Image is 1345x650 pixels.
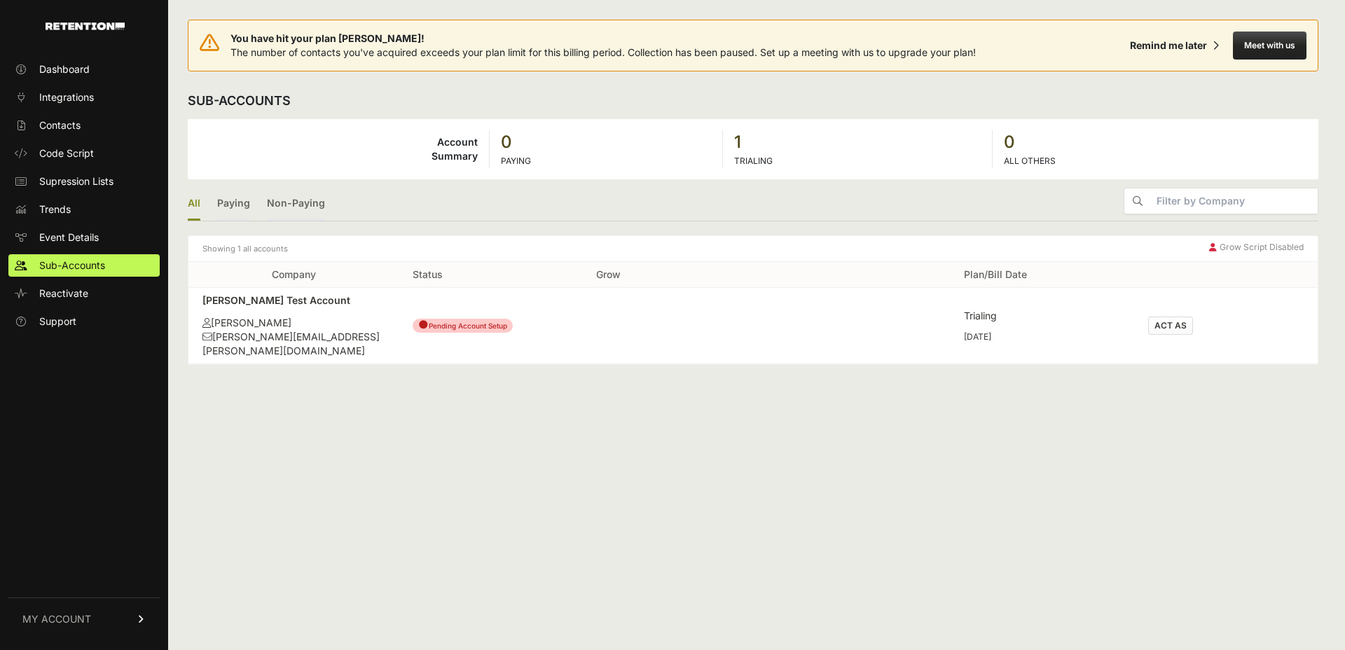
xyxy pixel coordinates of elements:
[501,131,710,153] strong: 0
[39,118,81,132] span: Contacts
[1124,33,1225,58] button: Remind me later
[39,62,90,76] span: Dashboard
[202,293,385,307] div: [PERSON_NAME] Test Account
[8,282,160,305] a: Reactivate
[39,230,99,244] span: Event Details
[1130,39,1207,53] div: Remind me later
[39,286,88,300] span: Reactivate
[582,262,766,288] th: Grow
[734,155,773,166] label: TRIALING
[39,258,105,272] span: Sub-Accounts
[46,22,125,30] img: Retention.com
[230,46,976,58] span: The number of contacts you've acquired exceeds your plan limit for this billing period. Collectio...
[202,242,288,256] small: Showing 1 all accounts
[39,314,76,329] span: Support
[8,597,160,640] a: MY ACCOUNT
[399,262,582,288] th: Status
[8,142,160,165] a: Code Script
[1233,32,1306,60] button: Meet with us
[8,86,160,109] a: Integrations
[501,155,531,166] label: PAYING
[8,114,160,137] a: Contacts
[188,262,399,288] th: Company
[8,226,160,249] a: Event Details
[39,90,94,104] span: Integrations
[413,319,513,333] span: Pending Account Setup
[1209,242,1304,256] div: Grow Script Disabled
[217,188,250,221] a: Paying
[39,202,71,216] span: Trends
[8,198,160,221] a: Trends
[964,331,1119,343] div: [DATE]
[8,170,160,193] a: Supression Lists
[1148,317,1193,335] button: ACT AS
[230,32,976,46] span: You have hit your plan [PERSON_NAME]!
[734,131,981,153] strong: 1
[950,262,1133,288] th: Plan/Bill Date
[964,309,1119,323] div: Trialing
[1004,155,1056,166] label: ALL OTHERS
[39,174,113,188] span: Supression Lists
[267,188,325,221] a: Non-Paying
[8,58,160,81] a: Dashboard
[8,310,160,333] a: Support
[202,316,385,330] div: [PERSON_NAME]
[188,91,291,111] h2: Sub-accounts
[1151,188,1318,214] input: Filter by Company
[22,612,91,626] span: MY ACCOUNT
[1004,131,1307,153] strong: 0
[39,146,94,160] span: Code Script
[202,330,385,358] div: [PERSON_NAME][EMAIL_ADDRESS][PERSON_NAME][DOMAIN_NAME]
[188,130,490,168] td: Account Summary
[8,254,160,277] a: Sub-Accounts
[418,317,429,331] span: ●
